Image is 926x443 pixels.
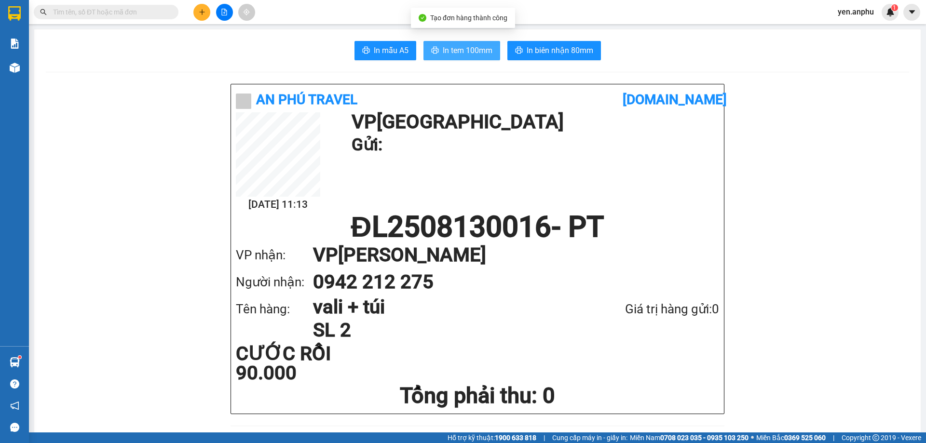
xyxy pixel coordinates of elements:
[751,436,754,440] span: ⚪️
[891,4,898,11] sup: 1
[419,14,426,22] span: check-circle
[236,299,313,319] div: Tên hàng:
[872,434,879,441] span: copyright
[53,7,167,17] input: Tìm tên, số ĐT hoặc mã đơn
[313,319,574,342] h1: SL 2
[238,4,255,21] button: aim
[908,8,916,16] span: caret-down
[236,272,313,292] div: Người nhận:
[352,112,714,132] h1: VP [GEOGRAPHIC_DATA]
[313,242,700,268] h1: VP [PERSON_NAME]
[199,9,205,15] span: plus
[886,8,895,16] img: icon-new-feature
[10,379,19,389] span: question-circle
[256,92,357,107] b: An Phú Travel
[10,423,19,432] span: message
[362,46,370,55] span: printer
[515,46,523,55] span: printer
[544,432,545,443] span: |
[243,9,250,15] span: aim
[431,46,439,55] span: printer
[448,432,536,443] span: Hỗ trợ kỹ thuật:
[833,432,834,443] span: |
[193,4,210,21] button: plus
[10,63,20,73] img: warehouse-icon
[354,41,416,60] button: printerIn mẫu A5
[507,41,601,60] button: printerIn biên nhận 80mm
[10,401,19,410] span: notification
[574,299,719,319] div: Giá trị hàng gửi: 0
[236,213,719,242] h1: ĐL2508130016 - PT
[830,6,882,18] span: yen.anphu
[236,344,395,383] div: CƯỚC RỒI 90.000
[527,44,593,56] span: In biên nhận 80mm
[352,132,714,158] h1: Gửi:
[893,4,896,11] span: 1
[10,39,20,49] img: solution-icon
[443,44,492,56] span: In tem 100mm
[313,295,574,319] h1: vali + túi
[8,6,21,21] img: logo-vxr
[221,9,228,15] span: file-add
[40,9,47,15] span: search
[495,434,536,442] strong: 1900 633 818
[552,432,627,443] span: Cung cấp máy in - giấy in:
[623,92,727,107] b: [DOMAIN_NAME]
[18,356,21,359] sup: 1
[216,4,233,21] button: file-add
[430,14,507,22] span: Tạo đơn hàng thành công
[374,44,409,56] span: In mẫu A5
[10,357,20,367] img: warehouse-icon
[236,197,320,213] h2: [DATE] 11:13
[423,41,500,60] button: printerIn tem 100mm
[630,432,749,443] span: Miền Nam
[313,268,700,295] h1: 0942 212 275
[660,434,749,442] strong: 0708 023 035 - 0935 103 250
[236,383,719,409] h1: Tổng phải thu: 0
[903,4,920,21] button: caret-down
[784,434,826,442] strong: 0369 525 060
[236,245,313,265] div: VP nhận:
[756,432,826,443] span: Miền Bắc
